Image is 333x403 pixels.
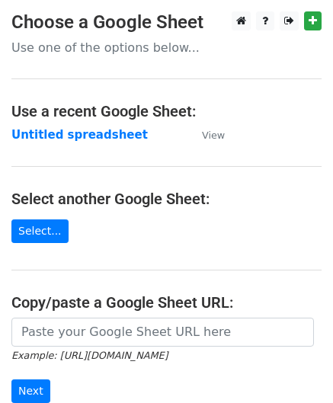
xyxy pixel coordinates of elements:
small: Example: [URL][DOMAIN_NAME] [11,350,168,361]
a: Untitled spreadsheet [11,128,148,142]
a: View [187,128,225,142]
input: Next [11,379,50,403]
small: View [202,130,225,141]
h4: Copy/paste a Google Sheet URL: [11,293,322,312]
h3: Choose a Google Sheet [11,11,322,34]
input: Paste your Google Sheet URL here [11,318,314,347]
a: Select... [11,219,69,243]
p: Use one of the options below... [11,40,322,56]
h4: Use a recent Google Sheet: [11,102,322,120]
h4: Select another Google Sheet: [11,190,322,208]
